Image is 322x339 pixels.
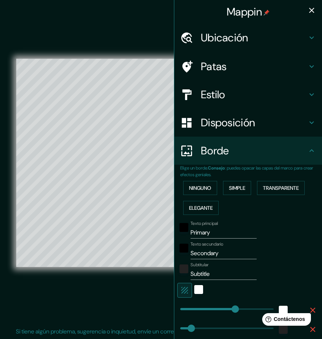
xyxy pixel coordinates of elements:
button: Elegante [183,201,219,215]
font: Transparente [263,185,299,191]
font: Mappin [227,5,262,19]
font: Simple [229,185,245,191]
div: Estilo [174,81,322,109]
button: Transparente [257,181,305,195]
button: blanco [194,285,203,294]
font: Subtitular [191,262,209,268]
button: color-222222 [179,264,188,273]
font: Patas [201,59,227,73]
font: Elige un borde. [180,165,208,171]
button: blanco [279,306,288,315]
img: pin-icon.png [264,10,270,16]
font: Si tiene algún problema, sugerencia o inquietud, envíe un correo electrónico a [16,328,212,335]
div: Patas [174,52,322,81]
font: Ninguno [189,185,211,191]
font: Elegante [189,205,213,211]
font: : puedes opacar las capas del marco para crear efectos geniales. [180,165,313,178]
iframe: Lanzador de widgets de ayuda [256,310,314,331]
div: Borde [174,137,322,165]
font: Estilo [201,88,225,102]
font: Consejo [208,165,225,171]
font: Borde [201,144,229,158]
font: Ubicación [201,31,249,45]
div: Ubicación [174,24,322,52]
button: negro [179,244,188,253]
div: Disposición [174,109,322,137]
button: Simple [223,181,251,195]
button: Ninguno [183,181,217,195]
font: Disposición [201,116,255,130]
font: Texto secundario [191,241,223,247]
button: negro [179,223,188,232]
font: Texto principal [191,220,218,226]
